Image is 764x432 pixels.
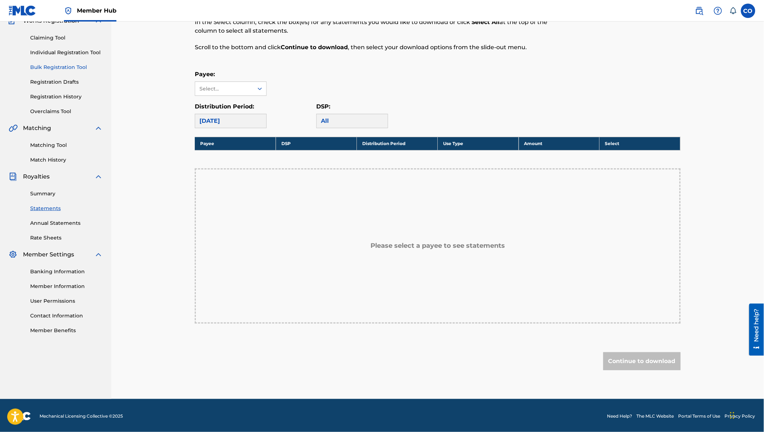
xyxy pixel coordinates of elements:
[599,137,680,150] th: Select
[23,250,74,259] span: Member Settings
[371,242,505,250] h5: Please select a payee to see statements
[40,413,123,419] span: Mechanical Licensing Collective © 2025
[607,413,632,419] a: Need Help?
[728,398,764,432] iframe: Chat Widget
[30,108,103,115] a: Overclaims Tool
[94,250,103,259] img: expand
[8,5,18,38] div: Need help?
[725,413,755,419] a: Privacy Policy
[730,405,735,426] div: Drag
[692,4,707,18] a: Public Search
[30,205,103,212] a: Statements
[276,137,356,150] th: DSP
[316,103,330,110] label: DSP:
[195,71,215,78] label: Payee:
[519,137,599,150] th: Amount
[30,141,103,149] a: Matching Tool
[281,44,348,51] strong: Continue to download
[77,6,116,15] span: Member Hub
[741,4,755,18] div: User Menu
[30,34,103,42] a: Claiming Tool
[357,137,438,150] th: Distribution Period
[730,7,737,14] div: Notifications
[23,124,51,133] span: Matching
[695,6,704,15] img: search
[30,327,103,334] a: Member Benefits
[9,5,36,16] img: MLC Logo
[195,103,254,110] label: Distribution Period:
[30,234,103,242] a: Rate Sheets
[30,49,103,56] a: Individual Registration Tool
[199,85,248,93] div: Select...
[30,312,103,320] a: Contact Information
[714,6,722,15] img: help
[30,78,103,86] a: Registration Drafts
[94,172,103,181] img: expand
[30,190,103,198] a: Summary
[30,219,103,227] a: Annual Statements
[30,297,103,305] a: User Permissions
[30,93,103,101] a: Registration History
[30,268,103,275] a: Banking Information
[678,413,721,419] a: Portal Terms of Use
[23,172,50,181] span: Royalties
[9,250,17,259] img: Member Settings
[30,64,103,71] a: Bulk Registration Tool
[744,304,764,356] iframe: Resource Center
[30,283,103,290] a: Member Information
[30,156,103,164] a: Match History
[438,137,519,150] th: Use Type
[94,124,103,133] img: expand
[9,172,17,181] img: Royalties
[64,6,73,15] img: Top Rightsholder
[471,19,500,25] strong: Select All
[195,43,569,52] p: Scroll to the bottom and click , then select your download options from the slide-out menu.
[195,18,569,35] p: In the Select column, check the box(es) for any statements you would like to download or click at...
[711,4,725,18] div: Help
[637,413,674,419] a: The MLC Website
[9,124,18,133] img: Matching
[195,137,276,150] th: Payee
